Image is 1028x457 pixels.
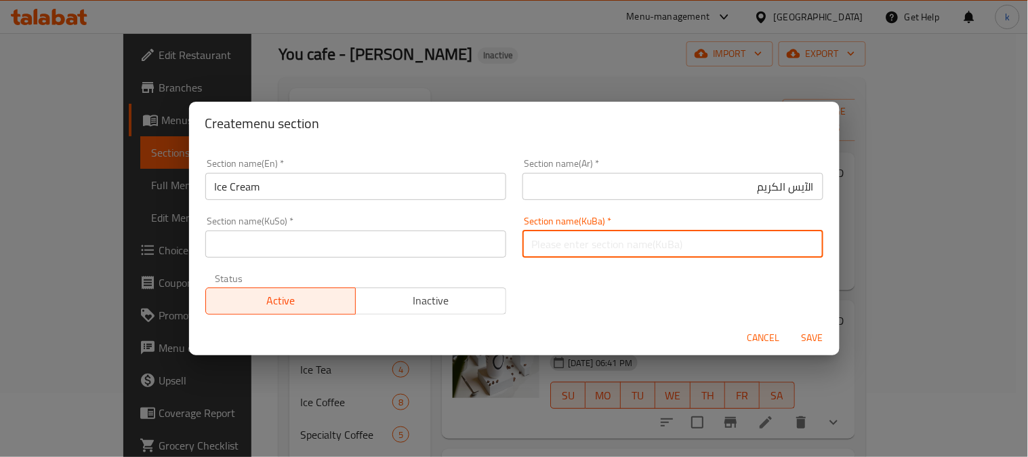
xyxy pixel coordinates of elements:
button: Save [791,325,834,351]
span: Active [211,291,351,311]
input: Please enter section name(ar) [522,173,823,200]
button: Cancel [742,325,785,351]
span: Inactive [361,291,501,311]
input: Please enter section name(KuSo) [205,231,506,258]
button: Active [205,287,356,315]
span: Save [796,330,829,346]
input: Please enter section name(en) [205,173,506,200]
span: Cancel [747,330,780,346]
h2: Create menu section [205,113,823,134]
input: Please enter section name(KuBa) [522,231,823,258]
button: Inactive [355,287,506,315]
